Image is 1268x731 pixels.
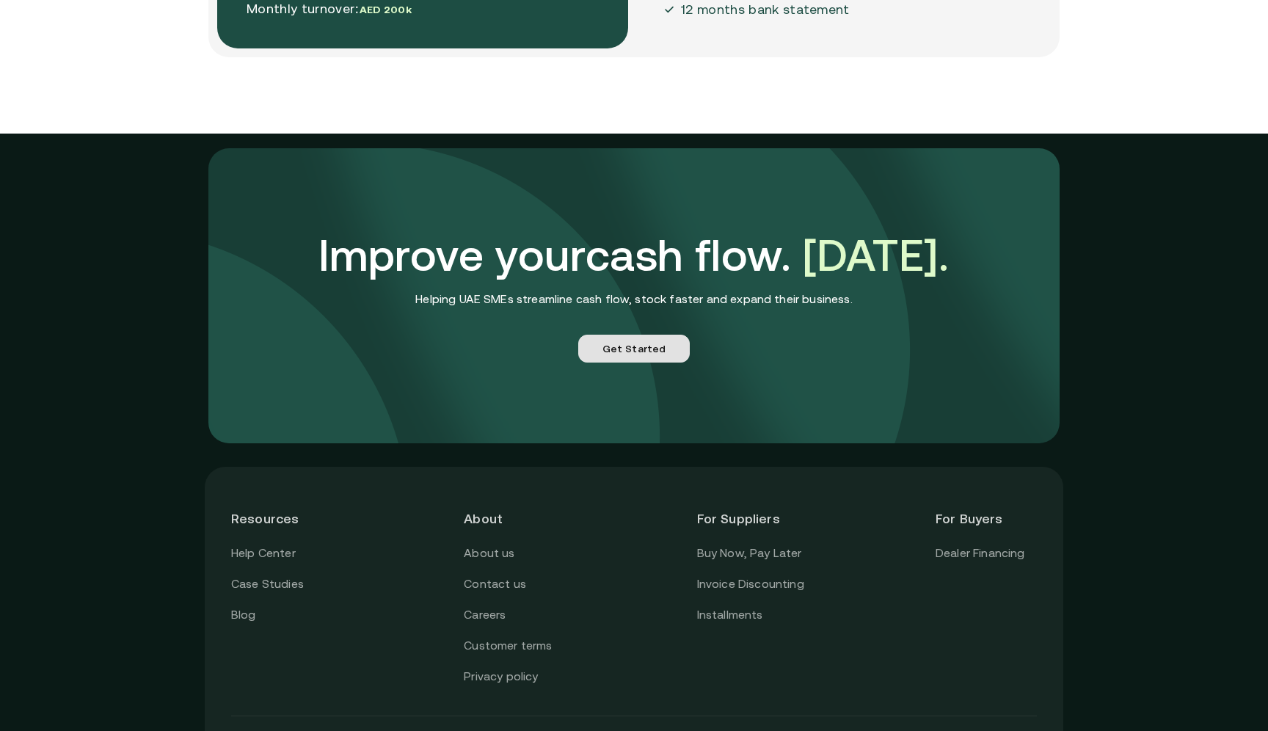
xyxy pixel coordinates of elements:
a: Case Studies [231,575,304,594]
a: About us [464,544,514,563]
header: Resources [231,493,332,544]
img: Moa [663,4,675,15]
h3: Improve your cash flow. [318,229,949,282]
a: Dealer Financing [936,544,1025,563]
span: [DATE]. [803,230,949,280]
a: Get Started [578,335,691,363]
a: Careers [464,605,506,625]
a: Blog [231,605,256,625]
a: Installments [697,605,763,625]
a: Help Center [231,544,296,563]
header: About [464,493,565,544]
header: For Suppliers [697,493,804,544]
header: For Buyers [936,493,1037,544]
a: Customer terms [464,636,552,655]
a: Privacy policy [464,667,538,686]
a: Contact us [464,575,526,594]
p: Helping UAE SMEs streamline cash flow, stock faster and expand their business. [415,291,852,308]
span: AED 200k [360,4,412,15]
a: Invoice Discounting [697,575,804,594]
a: Buy Now, Pay Later [697,544,802,563]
